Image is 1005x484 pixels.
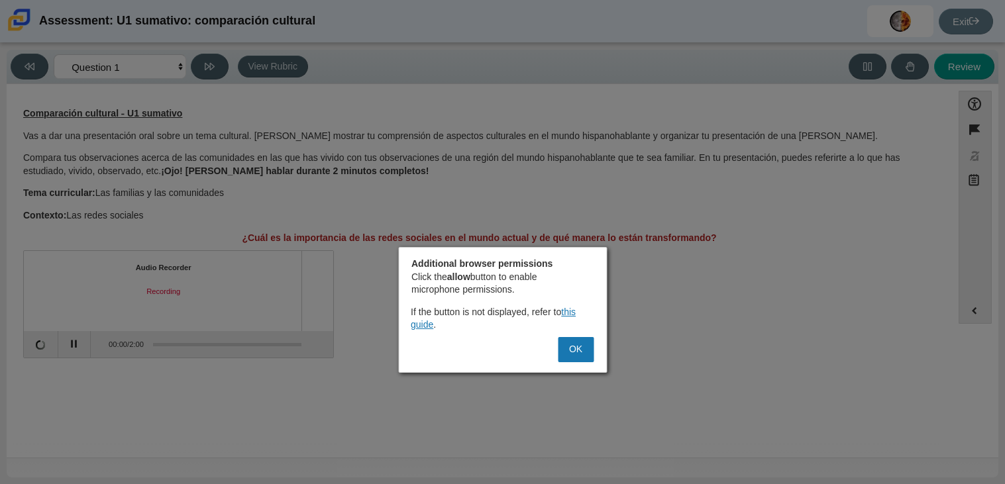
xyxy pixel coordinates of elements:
strong: Additional browser permissions [411,258,553,269]
button: OK [558,337,594,362]
strong: allow [447,271,470,283]
a: this guide [411,306,576,331]
p: Click the button to enable microphone permissions. [411,271,588,297]
div: If the button is not displayed, refer to . [411,306,602,332]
